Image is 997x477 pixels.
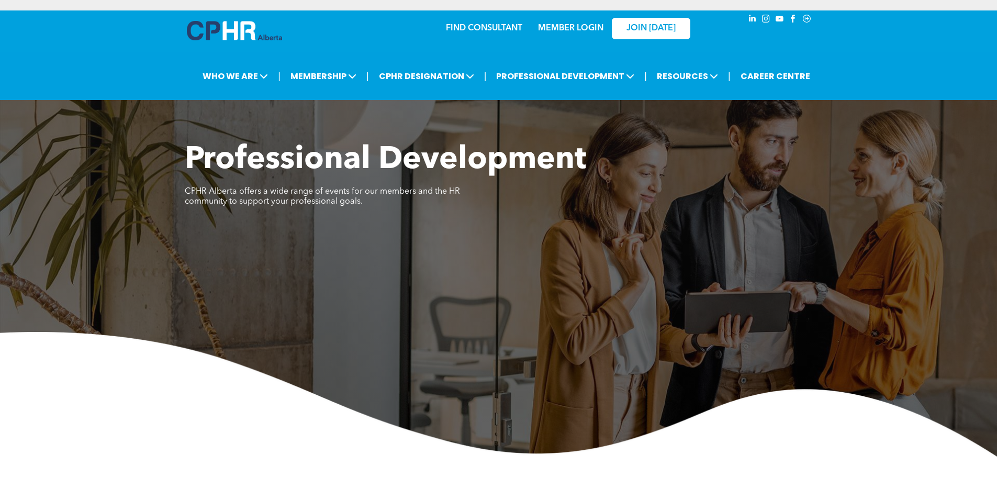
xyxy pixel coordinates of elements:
[728,65,731,87] li: |
[287,66,360,86] span: MEMBERSHIP
[788,13,799,27] a: facebook
[376,66,477,86] span: CPHR DESIGNATION
[187,21,282,40] img: A blue and white logo for cp alberta
[484,65,487,87] li: |
[185,187,460,206] span: CPHR Alberta offers a wide range of events for our members and the HR community to support your p...
[446,24,522,32] a: FIND CONSULTANT
[493,66,637,86] span: PROFESSIONAL DEVELOPMENT
[366,65,369,87] li: |
[760,13,772,27] a: instagram
[199,66,271,86] span: WHO WE ARE
[278,65,281,87] li: |
[612,18,690,39] a: JOIN [DATE]
[644,65,647,87] li: |
[737,66,813,86] a: CAREER CENTRE
[538,24,603,32] a: MEMBER LOGIN
[801,13,813,27] a: Social network
[626,24,676,34] span: JOIN [DATE]
[774,13,786,27] a: youtube
[185,145,586,176] span: Professional Development
[747,13,758,27] a: linkedin
[654,66,721,86] span: RESOURCES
